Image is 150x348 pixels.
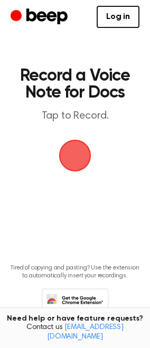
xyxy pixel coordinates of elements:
[19,67,131,101] h1: Record a Voice Note for Docs
[19,110,131,123] p: Tap to Record.
[11,7,70,27] a: Beep
[47,324,124,341] a: [EMAIL_ADDRESS][DOMAIN_NAME]
[97,6,139,28] a: Log in
[6,323,144,342] span: Contact us
[8,264,142,280] p: Tired of copying and pasting? Use the extension to automatically insert your recordings.
[59,140,91,171] img: Beep Logo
